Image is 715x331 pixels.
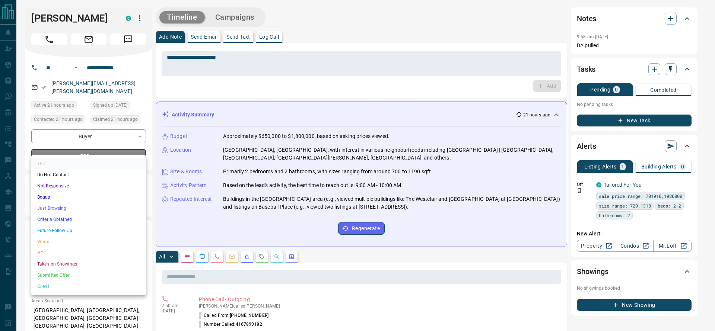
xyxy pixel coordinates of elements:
[31,247,146,258] li: HOT
[31,192,146,203] li: Bogus
[31,225,146,236] li: Future Follow Up
[31,258,146,270] li: Taken on Showings
[31,169,146,180] li: Do Not Contact
[31,270,146,281] li: Submitted Offer
[31,281,146,292] li: Client
[31,236,146,247] li: Warm
[31,180,146,192] li: Not Responsive
[31,214,146,225] li: Criteria Obtained
[31,203,146,214] li: Just Browsing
